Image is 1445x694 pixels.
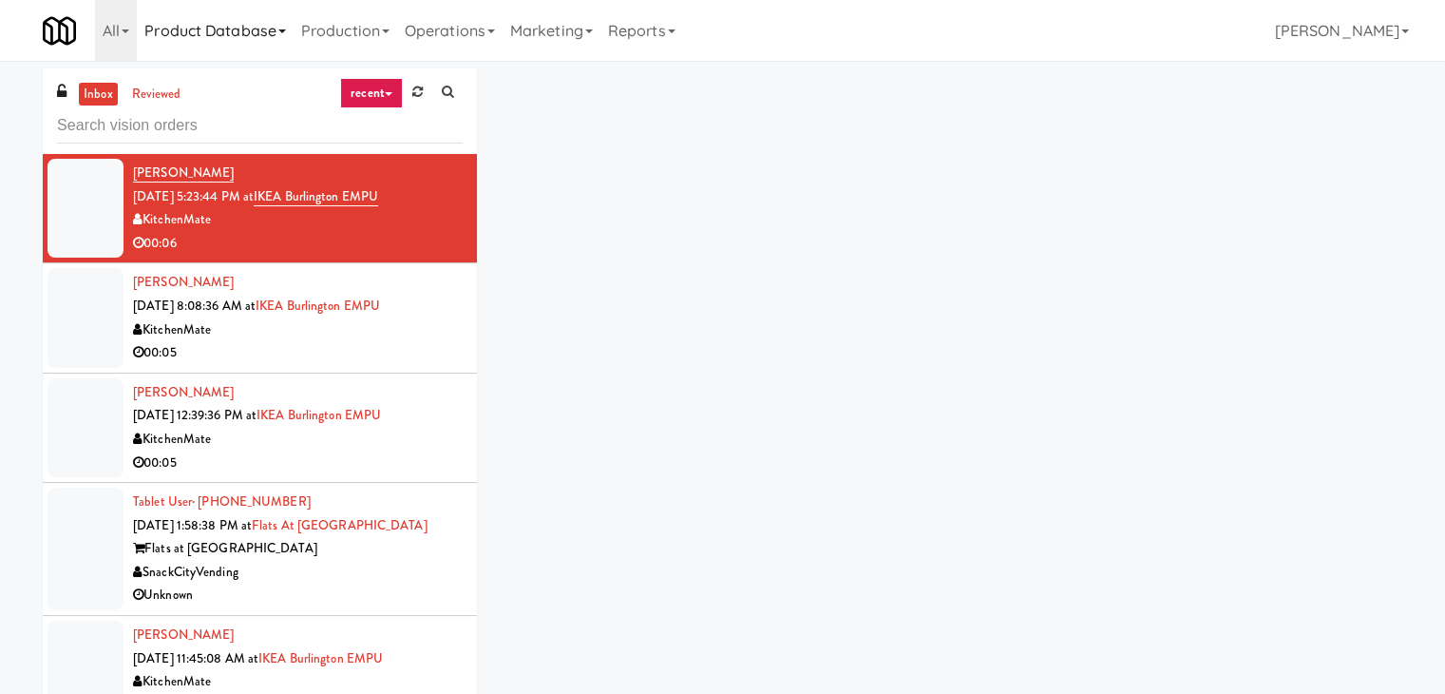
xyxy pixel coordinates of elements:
[256,297,380,315] a: IKEA Burlington EMPU
[133,584,463,607] div: Unknown
[57,108,463,144] input: Search vision orders
[133,626,234,644] a: [PERSON_NAME]
[43,14,76,48] img: Micromart
[133,428,463,452] div: KitchenMate
[79,83,118,106] a: inbox
[133,452,463,475] div: 00:05
[192,492,311,511] span: · [PHONE_NUMBER]
[133,537,463,561] div: Flats at [GEOGRAPHIC_DATA]
[133,232,463,256] div: 00:06
[133,649,258,667] span: [DATE] 11:45:08 AM at
[133,208,463,232] div: KitchenMate
[257,406,381,424] a: IKEA Burlington EMPU
[133,383,234,401] a: [PERSON_NAME]
[340,78,403,108] a: recent
[43,154,477,263] li: [PERSON_NAME][DATE] 5:23:44 PM atIKEA Burlington EMPUKitchenMate00:06
[133,297,256,315] span: [DATE] 8:08:36 AM at
[254,187,378,206] a: IKEA Burlington EMPU
[133,561,463,585] div: SnackCityVending
[133,187,254,205] span: [DATE] 5:23:44 PM at
[43,483,477,616] li: Tablet User· [PHONE_NUMBER][DATE] 1:58:38 PM atFlats at [GEOGRAPHIC_DATA]Flats at [GEOGRAPHIC_DAT...
[133,273,234,291] a: [PERSON_NAME]
[258,649,383,667] a: IKEA Burlington EMPU
[133,318,463,342] div: KitchenMate
[133,341,463,365] div: 00:05
[127,83,186,106] a: reviewed
[43,263,477,373] li: [PERSON_NAME][DATE] 8:08:36 AM atIKEA Burlington EMPUKitchenMate00:05
[133,670,463,694] div: KitchenMate
[252,516,428,534] a: Flats at [GEOGRAPHIC_DATA]
[133,164,234,183] a: [PERSON_NAME]
[133,492,311,511] a: Tablet User· [PHONE_NUMBER]
[43,374,477,483] li: [PERSON_NAME][DATE] 12:39:36 PM atIKEA Burlington EMPUKitchenMate00:05
[133,406,257,424] span: [DATE] 12:39:36 PM at
[133,516,252,534] span: [DATE] 1:58:38 PM at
